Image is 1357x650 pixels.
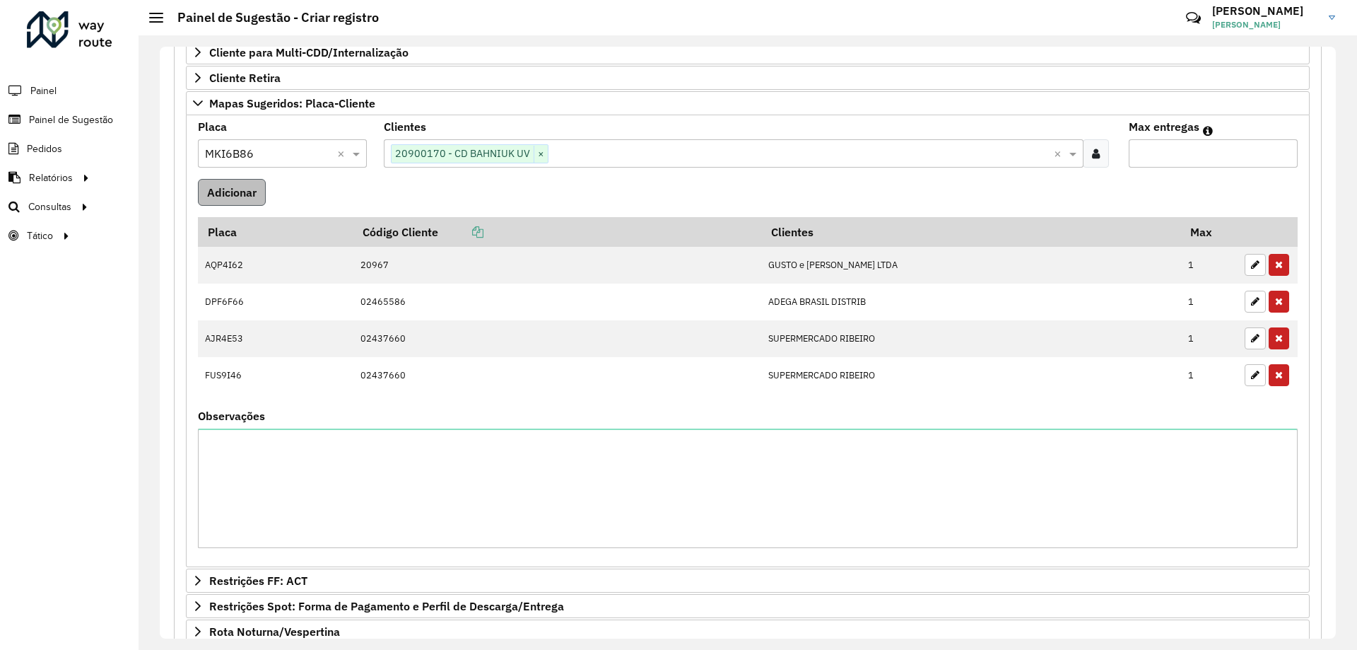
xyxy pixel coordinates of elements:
td: 02465586 [353,284,761,320]
label: Max entregas [1129,118,1199,135]
span: × [534,146,548,163]
th: Max [1181,217,1238,247]
a: Rota Noturna/Vespertina [186,620,1310,644]
a: Restrições FF: ACT [186,569,1310,593]
span: Clear all [1054,145,1066,162]
span: Tático [27,228,53,243]
span: Consultas [28,199,71,214]
span: Relatórios [29,170,73,185]
span: Restrições Spot: Forma de Pagamento e Perfil de Descarga/Entrega [209,600,564,612]
td: DPF6F66 [198,284,353,320]
span: 20900170 - CD BAHNIUK UV [392,145,534,162]
span: [PERSON_NAME] [1212,18,1318,31]
span: Cliente Retira [209,72,281,83]
span: Restrições FF: ACT [209,575,307,586]
div: Mapas Sugeridos: Placa-Cliente [186,115,1310,567]
span: Clear all [337,145,349,162]
td: AJR4E53 [198,320,353,357]
span: Painel [30,83,57,98]
em: Máximo de clientes que serão colocados na mesma rota com os clientes informados [1203,125,1213,137]
h2: Painel de Sugestão - Criar registro [163,10,379,25]
label: Clientes [384,118,426,135]
span: Cliente para Multi-CDD/Internalização [209,47,409,58]
td: SUPERMERCADO RIBEIRO [761,320,1181,357]
th: Código Cliente [353,217,761,247]
td: 02437660 [353,357,761,394]
th: Clientes [761,217,1181,247]
td: 1 [1181,320,1238,357]
label: Observações [198,407,265,424]
label: Placa [198,118,227,135]
td: 20967 [353,247,761,284]
td: 1 [1181,284,1238,320]
a: Contato Rápido [1178,3,1209,33]
a: Restrições Spot: Forma de Pagamento e Perfil de Descarga/Entrega [186,594,1310,618]
h3: [PERSON_NAME] [1212,4,1318,18]
a: Cliente para Multi-CDD/Internalização [186,40,1310,64]
span: Rota Noturna/Vespertina [209,626,340,637]
a: Cliente Retira [186,66,1310,90]
th: Placa [198,217,353,247]
td: FUS9I46 [198,357,353,394]
a: Copiar [438,225,483,239]
td: AQP4I62 [198,247,353,284]
span: Mapas Sugeridos: Placa-Cliente [209,98,375,109]
td: ADEGA BRASIL DISTRIB [761,284,1181,320]
a: Mapas Sugeridos: Placa-Cliente [186,91,1310,115]
span: Pedidos [27,141,62,156]
button: Adicionar [198,179,266,206]
span: Painel de Sugestão [29,112,113,127]
td: SUPERMERCADO RIBEIRO [761,357,1181,394]
td: 1 [1181,357,1238,394]
td: 02437660 [353,320,761,357]
td: 1 [1181,247,1238,284]
td: GUSTO e [PERSON_NAME] LTDA [761,247,1181,284]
